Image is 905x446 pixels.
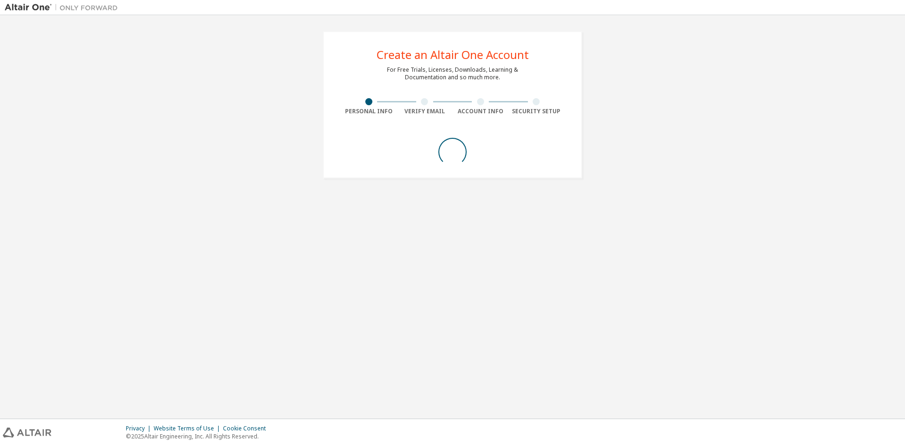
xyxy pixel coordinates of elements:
[154,425,223,432] div: Website Terms of Use
[126,432,271,440] p: © 2025 Altair Engineering, Inc. All Rights Reserved.
[387,66,518,81] div: For Free Trials, Licenses, Downloads, Learning & Documentation and so much more.
[5,3,123,12] img: Altair One
[223,425,271,432] div: Cookie Consent
[377,49,529,60] div: Create an Altair One Account
[341,108,397,115] div: Personal Info
[452,108,509,115] div: Account Info
[509,108,565,115] div: Security Setup
[3,428,51,438] img: altair_logo.svg
[397,108,453,115] div: Verify Email
[126,425,154,432] div: Privacy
